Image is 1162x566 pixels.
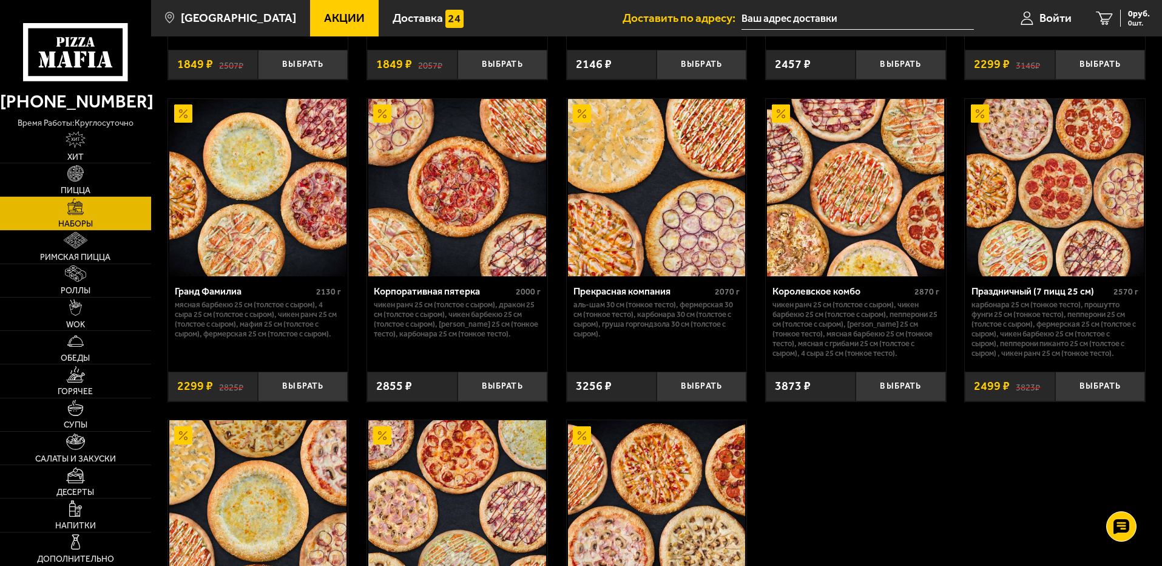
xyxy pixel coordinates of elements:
span: WOK [66,321,85,329]
img: Корпоративная пятерка [368,99,546,276]
s: 2057 ₽ [418,58,442,70]
p: Чикен Ранч 25 см (толстое с сыром), Чикен Барбекю 25 см (толстое с сыром), Пепперони 25 см (толст... [772,300,939,358]
button: Выбрать [657,372,746,401]
span: Римская пицца [40,253,110,262]
img: Прекрасная компания [568,99,745,276]
img: Акционный [971,104,989,123]
span: 2870 г [914,287,939,297]
a: АкционныйГранд Фамилиа [168,99,348,276]
span: 2000 г [516,287,541,297]
img: Акционный [174,426,192,445]
span: 2855 ₽ [376,380,412,392]
span: Доставить по адресу: [623,12,741,24]
p: Аль-Шам 30 см (тонкое тесто), Фермерская 30 см (тонкое тесто), Карбонара 30 см (толстое с сыром),... [573,300,740,339]
a: АкционныйКорпоративная пятерка [367,99,547,276]
img: Акционный [174,104,192,123]
s: 3146 ₽ [1016,58,1040,70]
img: Акционный [772,104,790,123]
button: Выбрать [657,50,746,80]
span: 3256 ₽ [576,380,612,392]
span: 2130 г [316,287,341,297]
img: Королевское комбо [767,99,944,276]
span: Салаты и закуски [35,455,116,463]
span: Супы [64,421,87,429]
img: Праздничный (7 пицц 25 см) [967,99,1144,276]
img: Акционный [373,426,391,445]
span: Горячее [58,387,93,396]
button: Выбрать [1055,372,1145,401]
p: Мясная Барбекю 25 см (толстое с сыром), 4 сыра 25 см (толстое с сыром), Чикен Ранч 25 см (толстое... [175,300,342,339]
span: Обеды [61,354,90,363]
span: 2499 ₽ [974,380,1010,392]
button: Выбрать [458,372,547,401]
span: 2146 ₽ [576,58,612,70]
img: Акционный [373,104,391,123]
span: Акции [324,12,365,24]
s: 2507 ₽ [219,58,243,70]
p: Чикен Ранч 25 см (толстое с сыром), Дракон 25 см (толстое с сыром), Чикен Барбекю 25 см (толстое ... [374,300,541,339]
div: Королевское комбо [772,285,911,297]
img: 15daf4d41897b9f0e9f617042186c801.svg [445,10,464,28]
div: Корпоративная пятерка [374,285,513,297]
s: 3823 ₽ [1016,380,1040,392]
div: Прекрасная компания [573,285,712,297]
img: Гранд Фамилиа [169,99,346,276]
a: АкционныйПрекрасная компания [567,99,747,276]
div: Гранд Фамилиа [175,285,314,297]
span: 0 шт. [1128,19,1150,27]
span: Хит [67,153,84,162]
span: Пицца [61,186,90,195]
button: Выбрать [458,50,547,80]
button: Выбрать [258,50,348,80]
span: Напитки [55,522,96,530]
input: Ваш адрес доставки [741,7,974,30]
button: Выбрать [856,372,945,401]
s: 2825 ₽ [219,380,243,392]
span: 2070 г [715,287,740,297]
div: Праздничный (7 пицц 25 см) [971,285,1110,297]
span: Войти [1039,12,1072,24]
span: Доставка [393,12,443,24]
span: 1849 ₽ [376,58,412,70]
img: Акционный [573,104,591,123]
span: 2299 ₽ [177,380,213,392]
span: Наборы [58,220,93,228]
button: Выбрать [258,372,348,401]
span: Дополнительно [37,555,114,564]
button: Выбрать [856,50,945,80]
span: 3873 ₽ [775,380,811,392]
span: 1849 ₽ [177,58,213,70]
img: Акционный [573,426,591,445]
a: АкционныйПраздничный (7 пицц 25 см) [965,99,1145,276]
span: 0 руб. [1128,10,1150,18]
button: Выбрать [1055,50,1145,80]
span: 2457 ₽ [775,58,811,70]
a: АкционныйКоролевское комбо [766,99,946,276]
span: Роллы [61,287,90,295]
span: [GEOGRAPHIC_DATA] [181,12,296,24]
p: Карбонара 25 см (тонкое тесто), Прошутто Фунги 25 см (тонкое тесто), Пепперони 25 см (толстое с с... [971,300,1138,358]
span: 2299 ₽ [974,58,1010,70]
span: Десерты [56,488,94,497]
span: 2570 г [1113,287,1138,297]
